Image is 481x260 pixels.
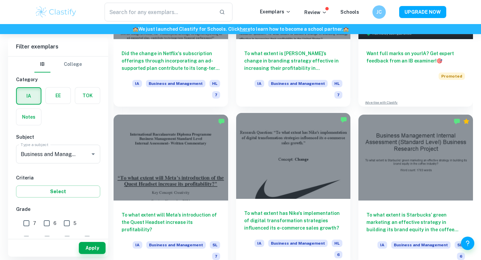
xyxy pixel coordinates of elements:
span: 7 [33,220,36,227]
span: HL [332,240,342,247]
span: Business and Management [146,80,205,87]
img: Clastify logo [35,5,77,19]
button: Apply [79,242,106,254]
span: HL [332,80,342,87]
label: Type a subject [21,142,48,147]
button: IA [17,88,41,104]
span: 6 [457,253,465,260]
img: Marked [340,116,347,123]
button: EE [46,88,70,104]
button: Notes [16,109,41,125]
span: Promoted [439,73,465,80]
a: here [240,26,250,32]
h6: To what extent will Meta’s introduction of the Quest Headset increase its profitability? [122,211,220,233]
p: Review [304,9,327,16]
span: 7 [212,91,220,99]
div: Filter type choice [34,56,82,73]
span: Business and Management [146,241,206,249]
button: UPGRADE NOW [399,6,446,18]
button: IB [34,56,50,73]
span: Business and Management [268,240,328,247]
img: Marked [454,118,460,125]
h6: JC [375,8,383,16]
button: Open [89,149,98,159]
div: Premium [463,118,470,125]
h6: To what extent is [PERSON_NAME]’s change in branding strategy effective in increasing their profi... [244,50,343,72]
span: IA [133,241,142,249]
h6: Category [16,76,100,83]
span: 🏫 [343,26,349,32]
span: 2 [74,235,76,243]
span: 3 [54,235,57,243]
span: 7 [212,253,220,260]
span: SL [455,241,465,249]
a: Advertise with Clastify [365,100,397,105]
button: TOK [75,88,100,104]
span: IA [132,80,142,87]
button: JC [372,5,386,19]
span: IA [255,240,264,247]
button: Help and Feedback [461,237,474,250]
span: 5 [73,220,76,227]
h6: Filter exemplars [8,37,108,56]
span: 1 [94,235,96,243]
span: 6 [53,220,56,227]
a: Schools [340,9,359,15]
span: 🎯 [437,58,442,63]
input: Search for any exemplars... [105,3,214,21]
span: HL [209,80,220,87]
span: 🏫 [133,26,138,32]
h6: Criteria [16,174,100,181]
span: IA [255,80,264,87]
button: College [64,56,82,73]
span: 6 [334,251,342,258]
h6: Grade [16,206,100,213]
span: IA [377,241,387,249]
h6: To what extent has Nike's implementation of digital transformation strategies influenced its e-co... [244,210,343,232]
p: Exemplars [260,8,291,15]
h6: Subject [16,133,100,141]
span: Business and Management [268,80,328,87]
span: 7 [334,91,342,99]
h6: Did the change in Netflix's subscription offerings through incorporating an ad-supported plan con... [122,50,220,72]
span: Business and Management [391,241,451,249]
img: Marked [218,118,225,125]
h6: To what extent is Starbucks’ green marketing an effective strategy in building its brand equity i... [366,211,465,233]
h6: Want full marks on your IA ? Get expert feedback from an IB examiner! [366,50,465,64]
span: 4 [33,235,36,243]
button: Select [16,185,100,198]
h6: We just launched Clastify for Schools. Click to learn how to become a school partner. [1,25,480,33]
span: SL [210,241,220,249]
